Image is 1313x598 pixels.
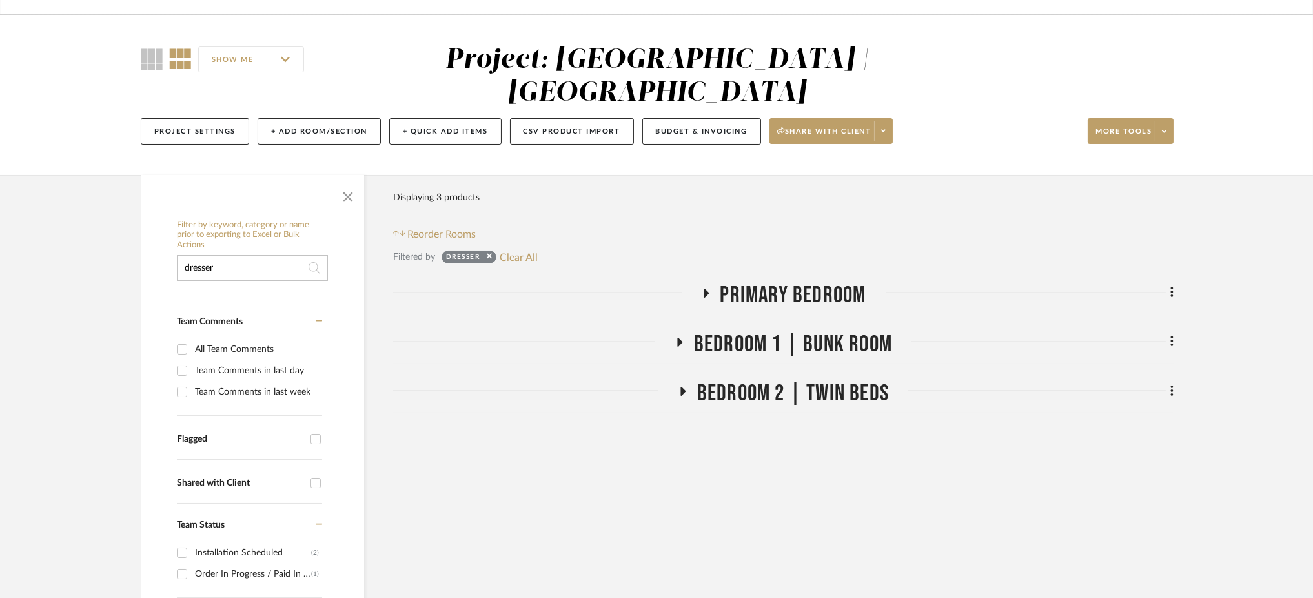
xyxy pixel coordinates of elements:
[195,542,311,563] div: Installation Scheduled
[177,317,243,326] span: Team Comments
[195,564,311,584] div: Order In Progress / Paid In Full w/ Freight, No Balance due
[393,227,476,242] button: Reorder Rooms
[311,564,319,584] div: (1)
[335,181,361,207] button: Close
[177,434,304,445] div: Flagged
[1088,118,1174,144] button: More tools
[510,118,634,145] button: CSV Product Import
[694,331,892,358] span: Bedroom 1 | Bunk Room
[311,542,319,563] div: (2)
[389,118,502,145] button: + Quick Add Items
[195,360,319,381] div: Team Comments in last day
[408,227,476,242] span: Reorder Rooms
[177,478,304,489] div: Shared with Client
[258,118,381,145] button: + Add Room/Section
[393,250,435,264] div: Filtered by
[642,118,761,145] button: Budget & Invoicing
[177,255,328,281] input: Search within 3 results
[393,185,480,211] div: Displaying 3 products
[1095,127,1152,146] span: More tools
[769,118,893,144] button: Share with client
[697,380,889,407] span: Bedroom 2 | Twin Beds
[777,127,871,146] span: Share with client
[141,118,249,145] button: Project Settings
[720,282,866,309] span: Primary Bedroom
[177,521,225,530] span: Team Status
[500,249,538,265] button: Clear All
[177,220,328,251] h6: Filter by keyword, category or name prior to exporting to Excel or Bulk Actions
[445,46,870,107] div: Project: [GEOGRAPHIC_DATA] | [GEOGRAPHIC_DATA]
[195,339,319,360] div: All Team Comments
[195,382,319,402] div: Team Comments in last week
[446,253,480,265] div: dresser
